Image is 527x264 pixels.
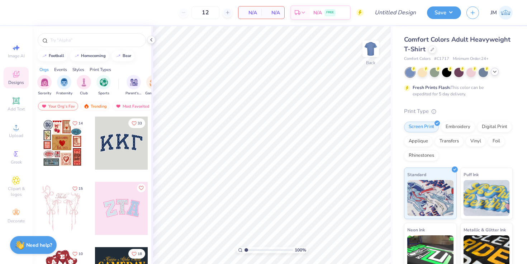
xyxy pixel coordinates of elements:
span: Clipart & logos [4,186,29,197]
span: # C1717 [434,56,449,62]
button: filter button [145,75,162,96]
img: trend_line.gif [74,54,80,58]
span: Parent's Weekend [125,91,142,96]
div: football [49,54,64,58]
strong: Fresh Prints Flash: [413,85,451,90]
img: Sorority Image [41,78,49,86]
span: N/A [313,9,322,16]
div: filter for Sorority [37,75,52,96]
span: Club [80,91,88,96]
span: Neon Ink [407,226,425,234]
button: filter button [96,75,111,96]
span: N/A [266,9,280,16]
span: 33 [138,122,142,125]
span: Sorority [38,91,51,96]
span: 18 [138,252,142,256]
button: Like [128,249,145,259]
button: Like [137,184,146,192]
img: Game Day Image [149,78,158,86]
div: Digital Print [477,122,512,132]
button: Like [128,118,145,128]
div: Foil [488,136,505,147]
div: filter for Sports [96,75,111,96]
img: trend_line.gif [42,54,47,58]
div: filter for Game Day [145,75,162,96]
span: 100 % [295,247,306,253]
div: Orgs [39,66,49,73]
div: Vinyl [466,136,486,147]
img: Club Image [80,78,88,86]
img: Back [364,42,378,56]
div: bear [123,54,131,58]
span: Upload [9,133,23,138]
img: Standard [407,180,454,216]
span: Game Day [145,91,162,96]
span: Designs [8,80,24,85]
div: Events [54,66,67,73]
div: Transfers [435,136,464,147]
span: Puff Ink [464,171,479,178]
span: Minimum Order: 24 + [453,56,489,62]
img: trending.gif [84,104,89,109]
img: most_fav.gif [115,104,121,109]
div: homecoming [81,54,106,58]
div: Trending [80,102,110,110]
div: Styles [72,66,84,73]
img: trend_line.gif [115,54,121,58]
img: most_fav.gif [41,104,47,109]
img: Parent's Weekend Image [130,78,138,86]
div: Print Type [404,107,513,115]
button: filter button [37,75,52,96]
span: Image AI [8,53,25,59]
span: N/A [243,9,257,16]
div: Your Org's Fav [38,102,78,110]
img: Sports Image [100,78,108,86]
input: – – [191,6,219,19]
button: filter button [77,75,91,96]
span: Greek [11,159,22,165]
div: This color can be expedited for 5 day delivery. [413,84,501,97]
button: homecoming [70,51,109,61]
div: filter for Parent's Weekend [125,75,142,96]
button: Like [69,118,86,128]
div: Most Favorited [112,102,153,110]
span: Decorate [8,218,25,224]
span: 14 [79,122,83,125]
input: Untitled Design [369,5,422,20]
span: FREE [326,10,334,15]
div: Screen Print [404,122,439,132]
div: Print Types [90,66,111,73]
span: Fraternity [56,91,72,96]
span: Sports [98,91,109,96]
span: Standard [407,171,426,178]
a: JM [490,6,513,20]
button: Save [427,6,461,19]
span: Comfort Colors [404,56,431,62]
img: Fraternity Image [60,78,68,86]
span: Add Text [8,106,25,112]
button: filter button [56,75,72,96]
span: JM [490,9,497,17]
strong: Need help? [26,242,52,249]
button: football [38,51,67,61]
div: Embroidery [441,122,475,132]
button: filter button [125,75,142,96]
button: bear [111,51,134,61]
span: 10 [79,252,83,256]
span: Comfort Colors Adult Heavyweight T-Shirt [404,35,511,53]
div: Applique [404,136,433,147]
input: Try "Alpha" [49,37,141,44]
span: 15 [79,187,83,190]
div: Rhinestones [404,150,439,161]
div: Back [366,60,375,66]
img: Jordyn Miller [499,6,513,20]
div: filter for Club [77,75,91,96]
span: Metallic & Glitter Ink [464,226,506,234]
div: filter for Fraternity [56,75,72,96]
img: Puff Ink [464,180,510,216]
button: Like [69,184,86,193]
button: Like [69,249,86,259]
